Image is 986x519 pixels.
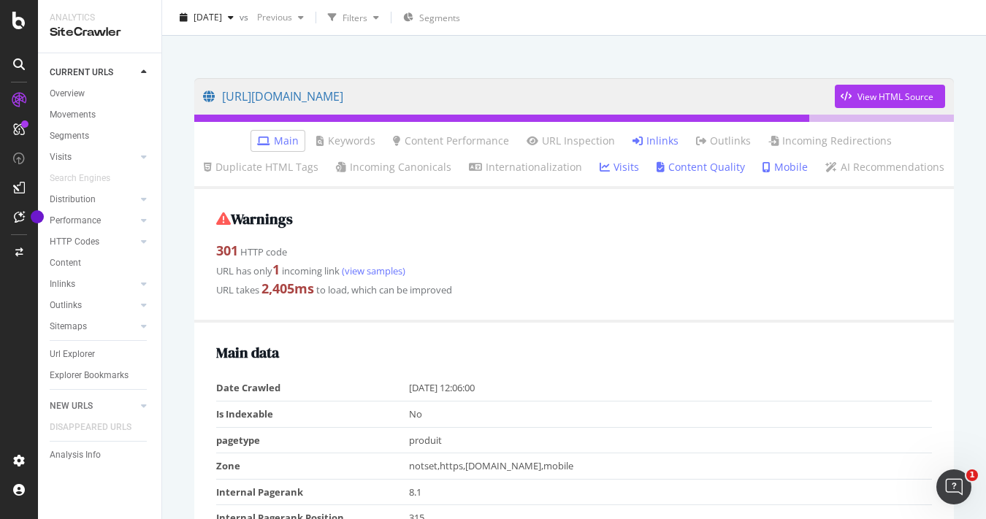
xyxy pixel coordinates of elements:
a: Mobile [763,160,808,174]
div: HTTP code [216,242,932,261]
a: CURRENT URLS [50,65,137,80]
div: Url Explorer [50,347,95,362]
div: URL takes to load, which can be improved [216,280,932,299]
a: Sitemaps [50,319,137,334]
td: pagetype [216,427,409,453]
a: Keywords [316,134,375,148]
div: Search Engines [50,171,110,186]
iframe: Intercom live chat [936,469,971,504]
button: Filters [322,6,385,29]
a: Content [50,255,151,271]
div: HTTP Codes [50,234,99,250]
div: CURRENT URLS [50,65,113,80]
div: Overview [50,86,85,101]
div: Movements [50,107,96,123]
a: Incoming Redirections [768,134,892,148]
button: View HTML Source [835,85,945,108]
a: Content Quality [657,160,745,174]
a: Content Performance [393,134,509,148]
button: Segments [397,6,466,29]
a: Inlinks [633,134,679,148]
div: Analysis Info [50,447,101,463]
strong: 301 [216,242,238,259]
a: NEW URLS [50,399,137,414]
h2: Warnings [216,211,932,227]
a: Explorer Bookmarks [50,368,151,383]
span: 2025 Aug. 31st [194,11,222,23]
td: No [409,401,932,427]
span: 1 [966,469,978,481]
td: Date Crawled [216,375,409,401]
td: notset,https,[DOMAIN_NAME],mobile [409,453,932,480]
a: Internationalization [469,160,582,174]
div: DISAPPEARED URLS [50,420,131,435]
div: Explorer Bookmarks [50,368,129,383]
button: [DATE] [174,6,240,29]
div: Visits [50,150,72,165]
div: URL has only incoming link [216,261,932,280]
div: Content [50,255,81,271]
a: (view samples) [340,264,405,277]
div: Sitemaps [50,319,87,334]
a: Movements [50,107,151,123]
a: Outlinks [696,134,751,148]
a: [URL][DOMAIN_NAME] [203,78,835,115]
td: Internal Pagerank [216,479,409,505]
a: URL Inspection [527,134,615,148]
div: Tooltip anchor [31,210,44,223]
a: HTTP Codes [50,234,137,250]
strong: 2,405 ms [261,280,314,297]
a: Visits [50,150,137,165]
td: 8.1 [409,479,932,505]
a: Outlinks [50,298,137,313]
td: [DATE] 12:06:00 [409,375,932,401]
div: Inlinks [50,277,75,292]
a: Segments [50,128,151,144]
div: Analytics [50,12,150,24]
td: Zone [216,453,409,480]
div: NEW URLS [50,399,93,414]
div: Filters [343,11,367,23]
a: Inlinks [50,277,137,292]
td: Is Indexable [216,401,409,427]
a: Main [257,134,299,148]
a: Distribution [50,192,137,207]
a: Analysis Info [50,447,151,463]
a: AI Recommendations [825,160,944,174]
div: SiteCrawler [50,24,150,41]
a: Search Engines [50,171,125,186]
h2: Main data [216,345,932,361]
div: Distribution [50,192,96,207]
div: Outlinks [50,298,82,313]
a: Visits [600,160,639,174]
div: Performance [50,213,101,228]
strong: 1 [272,261,280,278]
span: Previous [251,11,292,23]
a: Performance [50,213,137,228]
a: Url Explorer [50,347,151,362]
a: Incoming Canonicals [336,160,451,174]
a: Overview [50,86,151,101]
button: Previous [251,6,310,29]
a: DISAPPEARED URLS [50,420,146,435]
span: Segments [419,12,460,24]
div: Segments [50,128,89,144]
td: produit [409,427,932,453]
a: Duplicate HTML Tags [204,160,318,174]
span: vs [240,11,251,23]
div: View HTML Source [857,91,933,103]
